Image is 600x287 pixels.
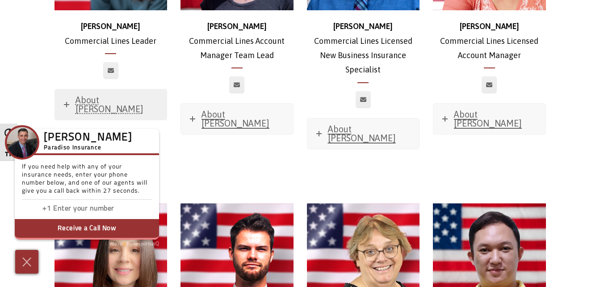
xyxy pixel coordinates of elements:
[201,109,269,128] span: About [PERSON_NAME]
[53,203,143,215] input: Enter phone number
[433,19,546,63] p: Commercial Lines Licensed Account Manager
[328,124,396,143] span: About [PERSON_NAME]
[44,143,132,153] h5: Paradiso Insurance
[207,21,267,31] strong: [PERSON_NAME]
[55,19,168,48] p: Commercial Lines Leader
[433,104,545,134] a: About [PERSON_NAME]
[15,219,159,240] button: Receive a Call Now
[180,19,294,63] p: Commercial Lines Account Manager Team Lead
[307,19,420,77] p: Commercial Lines Licensed New Business Insurance Specialist
[109,241,132,247] span: We're by
[76,95,143,114] span: About [PERSON_NAME]
[81,21,140,31] strong: [PERSON_NAME]
[20,255,34,269] img: Cross icon
[181,104,293,134] a: About [PERSON_NAME]
[26,203,53,215] input: Enter country code
[460,21,519,31] strong: [PERSON_NAME]
[109,241,159,247] a: We'rePowered by iconbyResponseiQ
[307,118,420,149] a: About [PERSON_NAME]
[55,89,167,120] a: About [PERSON_NAME]
[22,163,152,200] p: If you need help with any of your insurance needs, enter your phone number below, and one of our ...
[454,109,522,128] span: About [PERSON_NAME]
[44,134,132,142] h3: [PERSON_NAME]
[333,21,393,31] strong: [PERSON_NAME]
[7,127,38,158] img: Company Icon
[122,241,126,248] img: Powered by icon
